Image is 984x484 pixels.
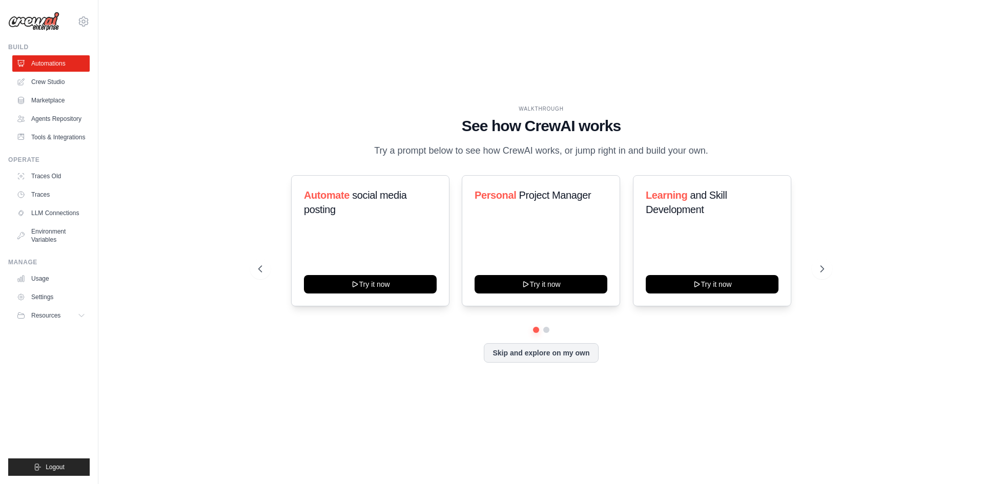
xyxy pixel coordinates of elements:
a: Tools & Integrations [12,129,90,145]
p: Try a prompt below to see how CrewAI works, or jump right in and build your own. [369,143,713,158]
span: Logout [46,463,65,471]
button: Try it now [475,275,607,293]
a: LLM Connections [12,205,90,221]
span: Resources [31,311,60,320]
button: Resources [12,307,90,324]
a: Usage [12,270,90,287]
a: Automations [12,55,90,72]
a: Crew Studio [12,74,90,90]
img: Logo [8,12,59,31]
iframe: Chat Widget [933,435,984,484]
button: Skip and explore on my own [484,343,598,363]
h1: See how CrewAI works [258,117,824,135]
div: Manage [8,258,90,266]
a: Marketplace [12,92,90,109]
span: and Skill Development [646,190,727,215]
a: Traces Old [12,168,90,184]
span: Learning [646,190,687,201]
div: Build [8,43,90,51]
div: Operate [8,156,90,164]
span: social media posting [304,190,407,215]
a: Settings [12,289,90,305]
a: Agents Repository [12,111,90,127]
a: Traces [12,186,90,203]
span: Automate [304,190,350,201]
button: Try it now [646,275,778,293]
button: Logout [8,458,90,476]
span: Project Manager [519,190,591,201]
div: WALKTHROUGH [258,105,824,113]
span: Personal [475,190,516,201]
button: Try it now [304,275,437,293]
a: Environment Variables [12,223,90,248]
